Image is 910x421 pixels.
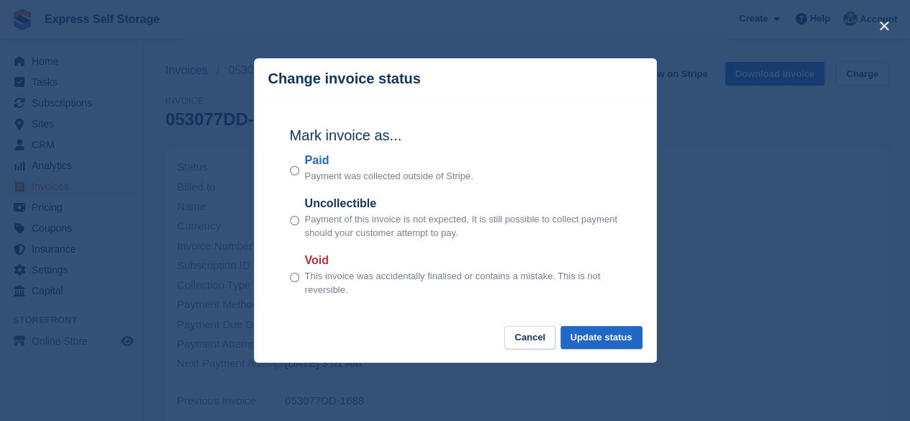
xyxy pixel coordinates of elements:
label: Uncollectible [305,195,621,212]
p: Payment was collected outside of Stripe. [305,169,473,184]
button: close [873,14,896,37]
button: Cancel [504,326,555,350]
p: Payment of this invoice is not expected. It is still possible to collect payment should your cust... [305,212,621,240]
label: Paid [305,152,473,169]
button: Update status [560,326,642,350]
label: Void [305,252,621,269]
p: Change invoice status [268,71,421,87]
h2: Mark invoice as... [290,125,621,146]
p: This invoice was accidentally finalised or contains a mistake. This is not reversible. [305,269,621,297]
